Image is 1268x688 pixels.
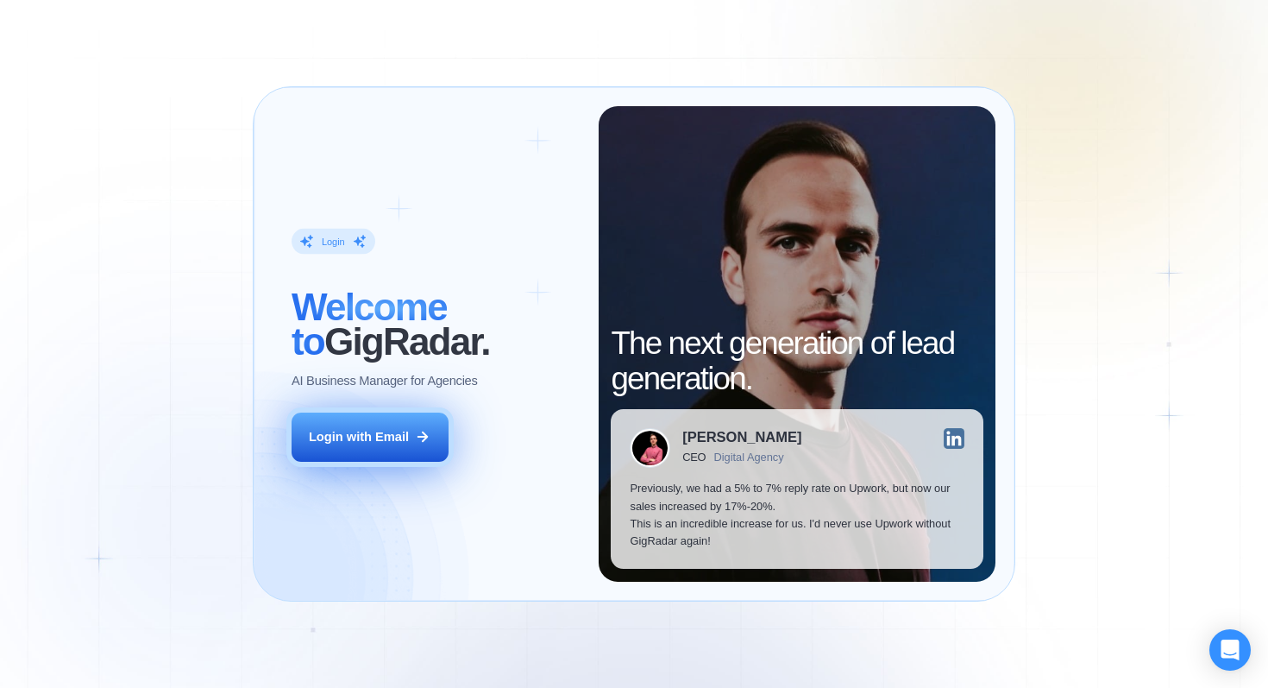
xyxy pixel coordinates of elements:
[292,413,449,462] button: Login with Email
[630,480,964,550] p: Previously, we had a 5% to 7% reply rate on Upwork, but now our sales increased by 17%-20%. This ...
[292,372,478,389] p: AI Business Manager for Agencies
[309,428,409,445] div: Login with Email
[682,431,801,445] div: [PERSON_NAME]
[1209,629,1251,671] div: Open Intercom Messenger
[682,451,706,464] div: CEO
[322,235,345,248] div: Login
[611,326,982,396] h2: The next generation of lead generation.
[292,289,580,359] h2: ‍ GigRadar.
[714,451,784,464] div: Digital Agency
[292,285,447,362] span: Welcome to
